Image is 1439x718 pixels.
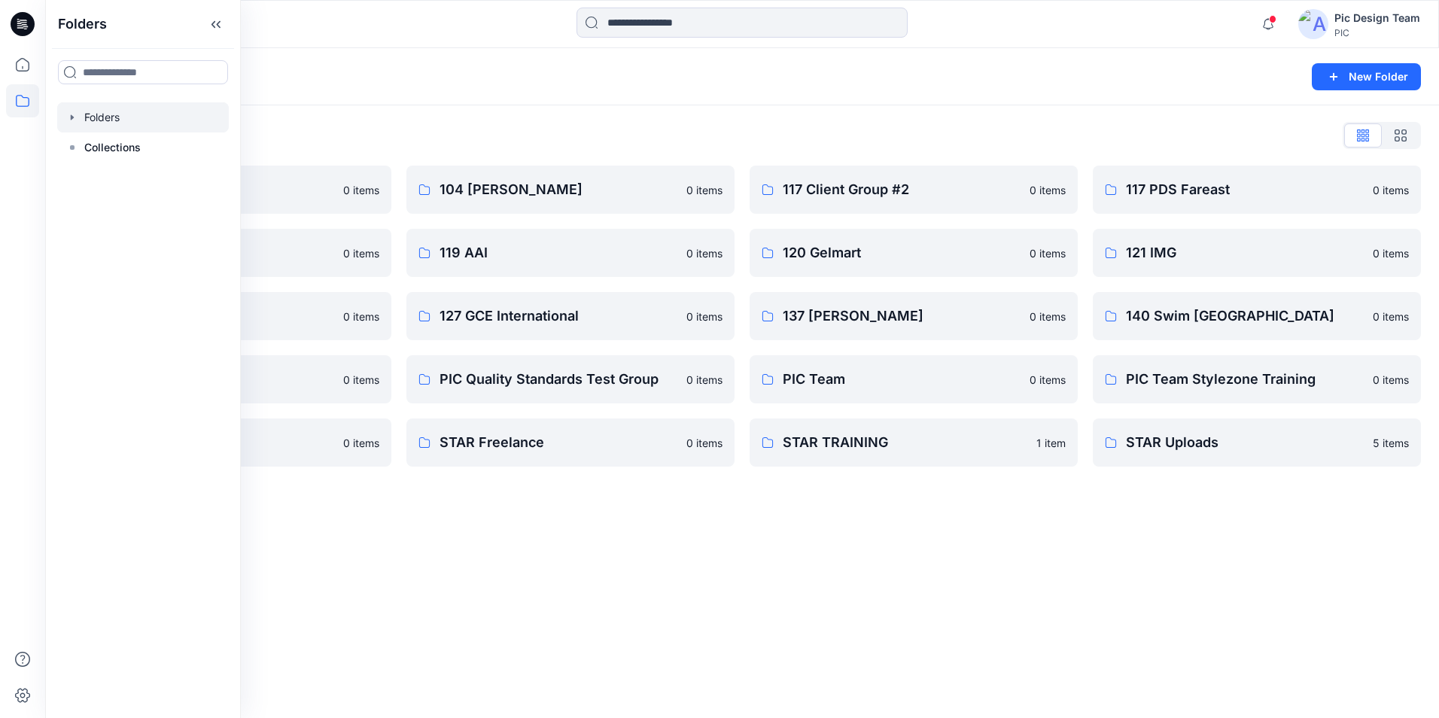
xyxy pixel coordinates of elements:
[440,369,677,390] p: PIC Quality Standards Test Group
[1126,179,1364,200] p: 117 PDS Fareast
[1373,182,1409,198] p: 0 items
[686,309,723,324] p: 0 items
[783,242,1021,263] p: 120 Gelmart
[406,418,735,467] a: STAR Freelance0 items
[1093,166,1421,214] a: 117 PDS Fareast0 items
[1036,435,1066,451] p: 1 item
[1093,229,1421,277] a: 121 IMG0 items
[84,138,141,157] p: Collections
[783,306,1021,327] p: 137 [PERSON_NAME]
[1373,309,1409,324] p: 0 items
[440,242,677,263] p: 119 AAI
[1093,355,1421,403] a: PIC Team Stylezone Training0 items
[783,432,1027,453] p: STAR TRAINING
[1373,372,1409,388] p: 0 items
[406,166,735,214] a: 104 [PERSON_NAME]0 items
[406,229,735,277] a: 119 AAI0 items
[1030,182,1066,198] p: 0 items
[1126,242,1364,263] p: 121 IMG
[1093,292,1421,340] a: 140 Swim [GEOGRAPHIC_DATA]0 items
[343,309,379,324] p: 0 items
[1298,9,1328,39] img: avatar
[1093,418,1421,467] a: STAR Uploads5 items
[783,369,1021,390] p: PIC Team
[686,182,723,198] p: 0 items
[686,372,723,388] p: 0 items
[750,229,1078,277] a: 120 Gelmart0 items
[1334,9,1420,27] div: Pic Design Team
[1373,435,1409,451] p: 5 items
[750,418,1078,467] a: STAR TRAINING1 item
[343,435,379,451] p: 0 items
[750,166,1078,214] a: 117 Client Group #20 items
[406,355,735,403] a: PIC Quality Standards Test Group0 items
[343,372,379,388] p: 0 items
[1373,245,1409,261] p: 0 items
[750,355,1078,403] a: PIC Team0 items
[686,245,723,261] p: 0 items
[1030,245,1066,261] p: 0 items
[343,182,379,198] p: 0 items
[1030,309,1066,324] p: 0 items
[440,306,677,327] p: 127 GCE International
[1126,432,1364,453] p: STAR Uploads
[1312,63,1421,90] button: New Folder
[783,179,1021,200] p: 117 Client Group #2
[1334,27,1420,38] div: PIC
[406,292,735,340] a: 127 GCE International0 items
[750,292,1078,340] a: 137 [PERSON_NAME]0 items
[686,435,723,451] p: 0 items
[1126,306,1364,327] p: 140 Swim [GEOGRAPHIC_DATA]
[440,432,677,453] p: STAR Freelance
[1126,369,1364,390] p: PIC Team Stylezone Training
[440,179,677,200] p: 104 [PERSON_NAME]
[343,245,379,261] p: 0 items
[1030,372,1066,388] p: 0 items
